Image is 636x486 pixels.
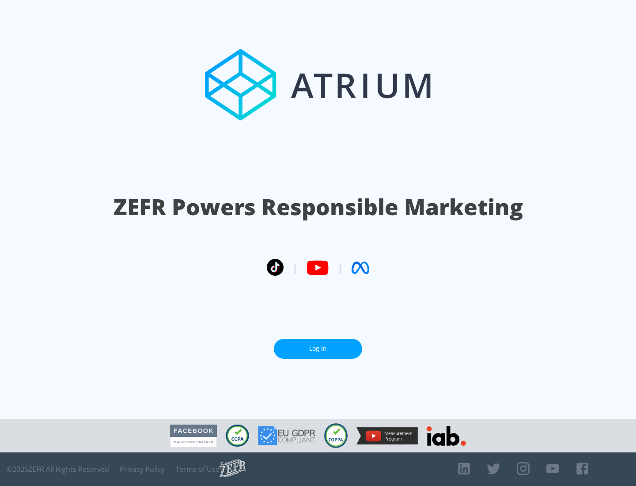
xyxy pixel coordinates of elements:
img: IAB [427,426,466,446]
span: © 2025 ZEFR All Rights Reserved [7,465,109,474]
img: COPPA Compliant [324,423,348,448]
img: YouTube Measurement Program [356,427,418,444]
img: CCPA Compliant [226,425,249,447]
a: Privacy Policy [120,465,165,474]
img: GDPR Compliant [258,426,315,445]
img: Facebook Marketing Partner [170,425,217,447]
h1: ZEFR Powers Responsible Marketing [114,192,523,222]
span: | [292,261,298,274]
a: Log In [274,339,362,359]
span: | [337,261,343,274]
a: Terms of Use [175,465,220,474]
